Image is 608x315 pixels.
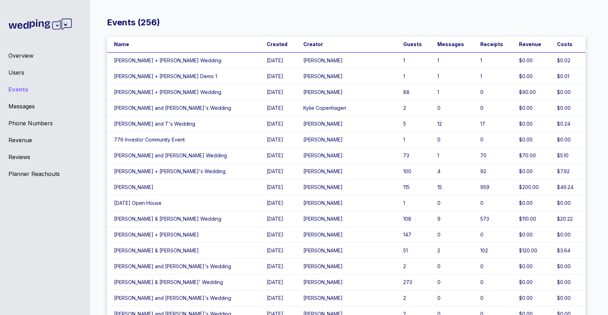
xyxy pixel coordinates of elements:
td: [PERSON_NAME] and [PERSON_NAME]'s Wedding [107,290,260,306]
div: Revenue [8,136,82,144]
td: [PERSON_NAME] and T's Wedding [107,116,260,132]
a: Messages [8,102,82,111]
td: $0.00 [512,195,550,211]
td: 1 [396,195,431,211]
td: $0.00 [550,290,585,306]
td: $0.00 [550,100,585,116]
td: $0.00 [512,100,550,116]
td: [PERSON_NAME] [296,69,396,84]
td: 0 [473,275,512,290]
th: Costs [550,37,585,52]
td: 1 [430,69,473,84]
td: [DATE] [260,259,296,275]
td: 0 [473,227,512,243]
td: 1 [396,132,431,148]
td: [PERSON_NAME] + [PERSON_NAME] Wedding [107,52,260,69]
td: [PERSON_NAME] [107,179,260,195]
div: Users [8,68,82,77]
td: [PERSON_NAME] [296,195,396,211]
td: 0 [473,290,512,306]
th: Messages [430,37,473,52]
td: [PERSON_NAME] [296,164,396,179]
th: Created [260,37,296,52]
td: $0.24 [550,116,585,132]
td: [PERSON_NAME] + [PERSON_NAME]'s Wedding [107,164,260,179]
td: 147 [396,227,431,243]
a: Planner Reachouts [8,170,82,178]
td: [PERSON_NAME] [296,227,396,243]
a: Events [8,85,82,94]
td: 1 [473,52,512,69]
td: [PERSON_NAME] + [PERSON_NAME] [107,227,260,243]
td: $110.00 [512,211,550,227]
td: [PERSON_NAME] + [PERSON_NAME] Demo 1 [107,69,260,84]
td: 51 [396,243,431,259]
td: [PERSON_NAME] [296,116,396,132]
td: [PERSON_NAME] [296,275,396,290]
th: Receipts [473,37,512,52]
td: 0 [473,132,512,148]
td: 102 [473,243,512,259]
td: 0 [473,259,512,275]
td: $20.22 [550,211,585,227]
td: $0.00 [550,84,585,100]
a: Phone Numbers [8,119,82,127]
a: Reviews [8,153,82,161]
a: Overview [8,51,82,60]
td: 108 [396,211,431,227]
td: $90.00 [512,84,550,100]
td: [DATE] [260,148,296,164]
td: [DATE] [260,69,296,84]
td: 1 [430,84,473,100]
td: 1 [396,52,431,69]
td: $0.00 [512,52,550,69]
th: Revenue [512,37,550,52]
td: 273 [396,275,431,290]
td: $70.00 [512,148,550,164]
td: [DATE] [260,164,296,179]
td: 15 [430,179,473,195]
td: $200.00 [512,179,550,195]
td: 0 [430,132,473,148]
td: 573 [473,211,512,227]
td: [DATE] [260,290,296,306]
td: [DATE] Open House [107,195,260,211]
td: 100 [396,164,431,179]
td: $0.00 [550,195,585,211]
td: [DATE] [260,227,296,243]
td: 2 [396,100,431,116]
td: [PERSON_NAME] and [PERSON_NAME]'s Wedding [107,100,260,116]
td: [PERSON_NAME] and [PERSON_NAME] Wedding [107,148,260,164]
td: [PERSON_NAME] [296,84,396,100]
td: $0.00 [550,259,585,275]
td: [PERSON_NAME] & [PERSON_NAME] Wedding [107,211,260,227]
td: 2 [430,243,473,259]
td: $0.00 [512,69,550,84]
td: $0.01 [550,69,585,84]
td: $0.00 [512,227,550,243]
td: 4 [430,164,473,179]
td: 73 [396,148,431,164]
td: 959 [473,179,512,195]
td: $5.10 [550,148,585,164]
td: 0 [473,100,512,116]
td: 1 [430,52,473,69]
td: $0.00 [512,290,550,306]
td: 115 [396,179,431,195]
td: $49.24 [550,179,585,195]
td: 0 [430,227,473,243]
td: 0 [430,290,473,306]
td: $0.00 [550,275,585,290]
td: [PERSON_NAME] [296,259,396,275]
td: [PERSON_NAME] [296,132,396,148]
td: 0 [473,195,512,211]
td: 88 [396,84,431,100]
td: $0.00 [512,164,550,179]
td: 92 [473,164,512,179]
td: 2 [396,290,431,306]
